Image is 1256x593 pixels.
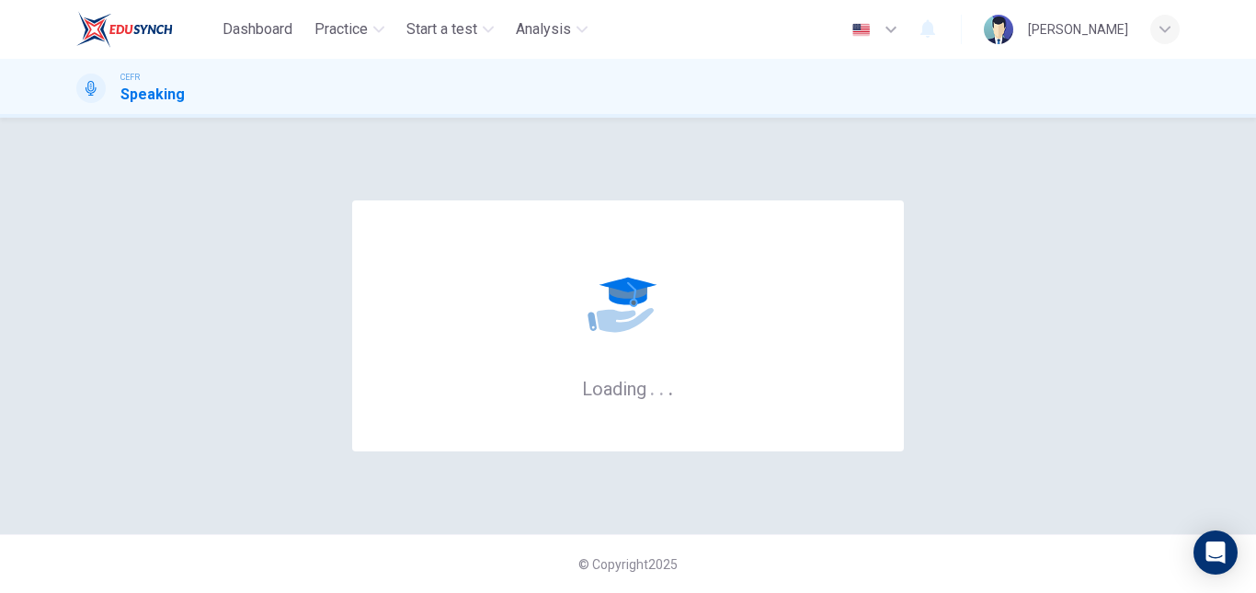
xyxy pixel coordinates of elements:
h6: . [658,371,665,402]
h1: Speaking [120,84,185,106]
span: CEFR [120,71,140,84]
button: Analysis [508,13,595,46]
a: EduSynch logo [76,11,215,48]
span: Start a test [406,18,477,40]
img: en [850,23,873,37]
h6: Loading [582,376,674,400]
h6: . [649,371,656,402]
span: Analysis [516,18,571,40]
span: © Copyright 2025 [578,557,678,572]
button: Start a test [399,13,501,46]
img: EduSynch logo [76,11,173,48]
span: Dashboard [223,18,292,40]
button: Practice [307,13,392,46]
h6: . [668,371,674,402]
button: Dashboard [215,13,300,46]
div: [PERSON_NAME] [1028,18,1128,40]
img: Profile picture [984,15,1013,44]
div: Open Intercom Messenger [1193,530,1238,575]
span: Practice [314,18,368,40]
